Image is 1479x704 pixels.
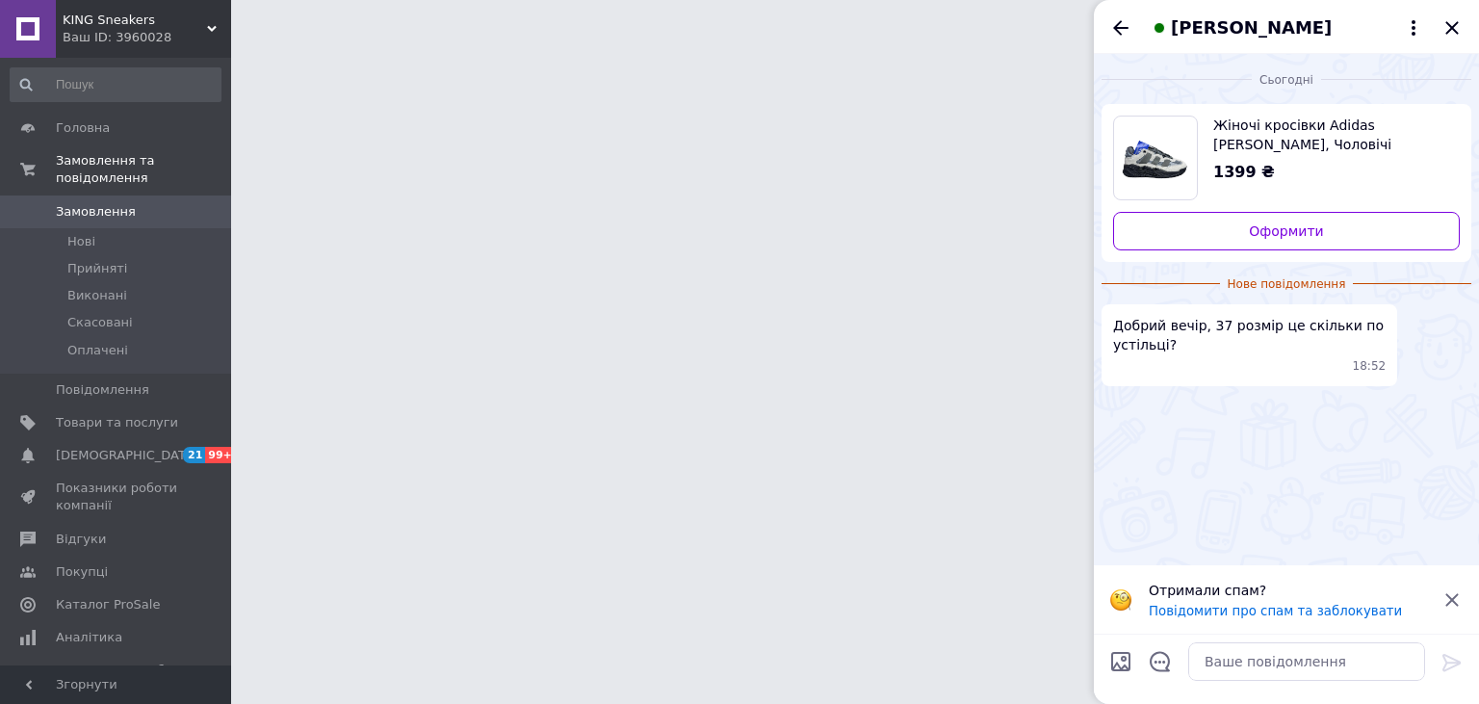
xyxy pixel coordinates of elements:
[56,629,122,646] span: Аналітика
[56,563,108,581] span: Покупці
[67,260,127,277] span: Прийняті
[56,414,178,431] span: Товари та послуги
[56,447,198,464] span: [DEMOGRAPHIC_DATA]
[10,67,221,102] input: Пошук
[1171,15,1332,40] span: [PERSON_NAME]
[56,480,178,514] span: Показники роботи компанії
[1220,276,1354,293] span: Нове повідомлення
[183,447,205,463] span: 21
[56,203,136,221] span: Замовлення
[1121,117,1191,199] img: 6645153083_w640_h640_zhenskie-krossovki-adidas.jpg
[1102,69,1471,89] div: 12.10.2025
[205,447,237,463] span: 99+
[1113,316,1386,354] span: Добрий вечір, 37 розмір це скільки по устільці?
[1148,649,1173,674] button: Відкрити шаблони відповідей
[1213,116,1444,154] span: Жіночі кросівки Adidas [PERSON_NAME], Чоловічі кросівки Adidas Niteball Grey
[56,662,178,696] span: Інструменти веб-майстра та SEO
[1113,212,1460,250] a: Оформити
[1149,581,1429,600] p: Отримали спам?
[56,119,110,137] span: Головна
[1109,588,1132,612] img: :face_with_monocle:
[1149,604,1402,618] button: Повідомити про спам та заблокувати
[63,29,231,46] div: Ваш ID: 3960028
[1252,72,1321,89] span: Сьогодні
[56,596,160,613] span: Каталог ProSale
[1213,163,1275,181] span: 1399 ₴
[56,152,231,187] span: Замовлення та повідомлення
[1353,358,1387,375] span: 18:52 12.10.2025
[56,381,149,399] span: Повідомлення
[56,531,106,548] span: Відгуки
[1440,16,1464,39] button: Закрити
[1113,116,1460,200] a: Переглянути товар
[67,233,95,250] span: Нові
[67,287,127,304] span: Виконані
[63,12,207,29] span: KING Sneakers
[1109,16,1132,39] button: Назад
[1148,15,1425,40] button: [PERSON_NAME]
[67,314,133,331] span: Скасовані
[67,342,128,359] span: Оплачені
